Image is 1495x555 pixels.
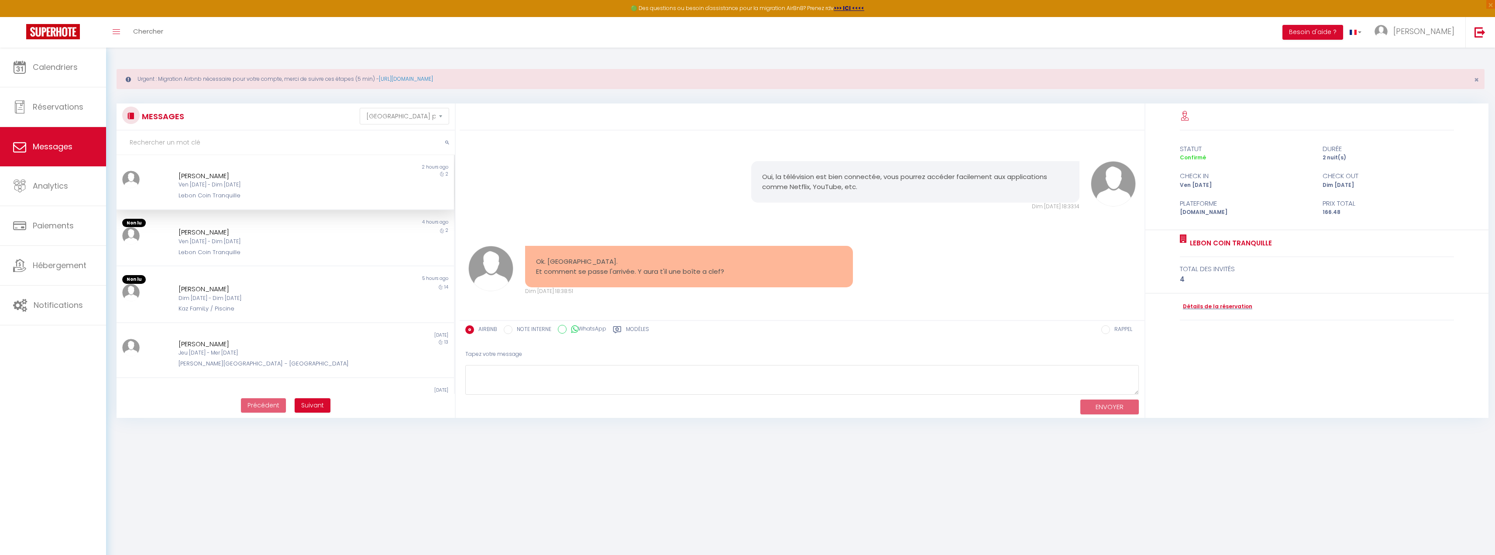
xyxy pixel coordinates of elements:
label: AIRBNB [474,325,497,335]
span: 2 [446,394,448,400]
div: 4 hours ago [285,219,454,228]
label: Modèles [626,325,649,336]
div: Ven [DATE] - Dim [DATE] [179,181,364,189]
span: Messages [33,141,72,152]
img: ... [468,246,513,291]
div: [DOMAIN_NAME] [1174,208,1317,217]
div: 2 hours ago [285,164,454,171]
div: Dim [DATE] [1317,181,1460,190]
div: [PERSON_NAME] [179,394,364,404]
div: [PERSON_NAME] [179,284,364,294]
div: Dim [DATE] - Dim [DATE] [179,294,364,303]
a: ... [PERSON_NAME] [1368,17,1465,48]
label: NOTE INTERNE [512,325,551,335]
span: Calendriers [33,62,78,72]
div: [PERSON_NAME] [179,339,364,349]
span: Non lu [122,219,146,228]
div: 2 nuit(s) [1317,154,1460,162]
pre: Oui, la télévision est bien connectée, vous pourrez accéder facilement aux applications comme Net... [762,172,1069,192]
a: Lebon Coin Tranquille [1187,238,1272,248]
div: durée [1317,144,1460,154]
div: check in [1174,171,1317,181]
span: 2 [446,227,448,234]
input: Rechercher un mot clé [117,131,455,155]
span: Analytics [33,180,68,191]
div: 4 [1180,274,1454,285]
div: [DATE] [285,387,454,394]
a: Détails de la réservation [1180,303,1252,311]
div: Ven [DATE] [1174,181,1317,190]
img: ... [122,394,140,411]
span: 14 [444,284,448,290]
label: RAPPEL [1110,325,1132,335]
span: Précédent [247,401,279,410]
span: [PERSON_NAME] [1393,26,1454,37]
span: Suivant [301,401,324,410]
div: [PERSON_NAME] [179,227,364,238]
span: Paiements [33,220,74,231]
div: [PERSON_NAME] [179,171,364,181]
div: Ven [DATE] - Dim [DATE] [179,238,364,246]
span: Non lu [122,275,146,284]
img: logout [1474,27,1485,38]
a: Chercher [127,17,170,48]
button: Close [1474,76,1479,84]
h3: MESSAGES [140,107,184,126]
button: Besoin d'aide ? [1282,25,1343,40]
div: Dim [DATE] 18:38:51 [525,287,853,296]
div: [PERSON_NAME][GEOGRAPHIC_DATA] - [GEOGRAPHIC_DATA] [179,359,364,368]
span: 2 [446,171,448,177]
div: Kaz FamiLy / Piscine [179,304,364,313]
a: >>> ICI <<<< [834,4,864,12]
button: ENVOYER [1080,400,1139,415]
span: × [1474,74,1479,85]
div: [DATE] [285,332,454,339]
div: total des invités [1180,264,1454,274]
button: Previous [241,398,286,413]
span: Réservations [33,101,83,112]
div: Urgent : Migration Airbnb nécessaire pour votre compte, merci de suivre ces étapes (5 min) - [117,69,1485,89]
div: check out [1317,171,1460,181]
button: Next [295,398,330,413]
div: 166.48 [1317,208,1460,217]
div: statut [1174,144,1317,154]
img: ... [1375,25,1388,38]
div: Dim [DATE] 18:33:14 [751,203,1079,211]
pre: Ok. [GEOGRAPHIC_DATA]. Et comment se passe l'arrivée. Y aura t'il une boîte a clef? [536,257,842,276]
img: ... [122,227,140,245]
div: Plateforme [1174,198,1317,209]
img: ... [122,339,140,356]
span: 13 [444,339,448,345]
div: Jeu [DATE] - Mer [DATE] [179,349,364,357]
img: ... [1091,161,1136,206]
img: Super Booking [26,24,80,39]
div: Tapez votre message [465,344,1139,365]
span: Chercher [133,27,163,36]
span: Hébergement [33,260,86,271]
div: Lebon Coin Tranquille [179,248,364,257]
a: [URL][DOMAIN_NAME] [379,75,433,83]
img: ... [122,171,140,188]
span: Notifications [34,300,83,310]
label: WhatsApp [567,325,606,334]
div: Prix total [1317,198,1460,209]
span: Confirmé [1180,154,1206,161]
div: Lebon Coin Tranquille [179,191,364,200]
div: 5 hours ago [285,275,454,284]
img: ... [122,284,140,301]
